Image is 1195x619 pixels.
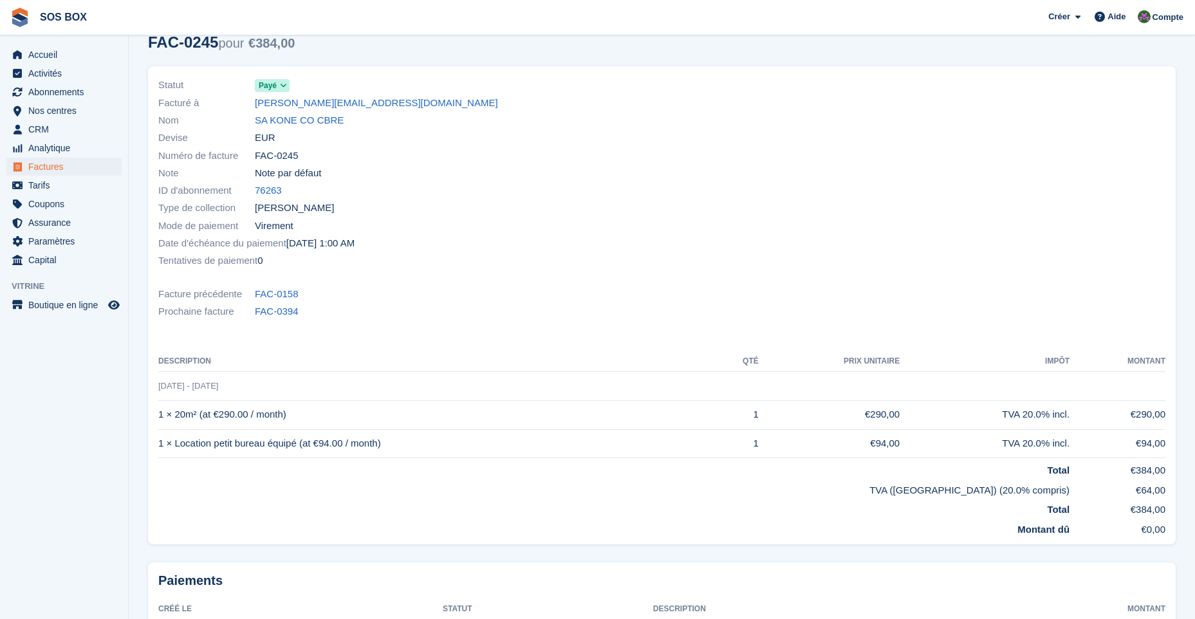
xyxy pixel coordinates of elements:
[255,201,334,216] span: [PERSON_NAME]
[28,102,106,120] span: Nos centres
[6,176,122,194] a: menu
[28,46,106,64] span: Accueil
[719,429,759,458] td: 1
[6,120,122,138] a: menu
[1070,458,1165,478] td: €384,00
[158,201,255,216] span: Type de collection
[900,407,1070,422] div: TVA 20.0% incl.
[158,236,286,251] span: Date d'échéance du paiement
[158,287,255,302] span: Facture précédente
[1070,351,1165,372] th: Montant
[158,254,257,268] span: Tentatives de paiement
[158,183,255,198] span: ID d'abonnement
[6,251,122,269] a: menu
[255,219,293,234] span: Virement
[1017,524,1070,535] strong: Montant dû
[158,219,255,234] span: Mode de paiement
[719,351,759,372] th: Qté
[158,96,255,111] span: Facturé à
[1107,10,1126,23] span: Aide
[28,139,106,157] span: Analytique
[255,131,275,145] span: EUR
[257,254,263,268] span: 0
[6,83,122,101] a: menu
[158,351,719,372] th: Description
[218,36,244,50] span: pour
[1047,465,1070,476] strong: Total
[28,158,106,176] span: Factures
[28,251,106,269] span: Capital
[255,149,299,163] span: FAC-0245
[255,113,344,128] a: SA KONE CO CBRE
[900,436,1070,451] div: TVA 20.0% incl.
[255,166,321,181] span: Note par défaut
[158,429,719,458] td: 1 × Location petit bureau équipé (at €94.00 / month)
[1070,497,1165,517] td: €384,00
[6,46,122,64] a: menu
[158,113,255,128] span: Nom
[255,304,299,319] a: FAC-0394
[28,214,106,232] span: Assurance
[1070,400,1165,429] td: €290,00
[6,139,122,157] a: menu
[6,64,122,82] a: menu
[1047,504,1070,515] strong: Total
[1048,10,1070,23] span: Créer
[719,400,759,429] td: 1
[158,166,255,181] span: Note
[6,158,122,176] a: menu
[106,297,122,313] a: Boutique d'aperçu
[6,232,122,250] a: menu
[255,78,290,93] a: Payé
[1153,11,1183,24] span: Compte
[248,36,295,50] span: €384,00
[28,232,106,250] span: Paramètres
[28,64,106,82] span: Activités
[35,6,92,28] a: SOS BOX
[6,296,122,314] a: menu
[255,183,282,198] a: 76263
[158,131,255,145] span: Devise
[28,195,106,213] span: Coupons
[6,214,122,232] a: menu
[28,83,106,101] span: Abonnements
[158,400,719,429] td: 1 × 20m² (at €290.00 / month)
[158,381,218,391] span: [DATE] - [DATE]
[158,478,1070,498] td: TVA ([GEOGRAPHIC_DATA]) (20.0% compris)
[158,149,255,163] span: Numéro de facture
[158,304,255,319] span: Prochaine facture
[6,102,122,120] a: menu
[759,400,900,429] td: €290,00
[259,80,277,91] span: Payé
[255,287,299,302] a: FAC-0158
[12,280,128,293] span: Vitrine
[28,176,106,194] span: Tarifs
[6,195,122,213] a: menu
[759,429,900,458] td: €94,00
[255,96,498,111] a: [PERSON_NAME][EMAIL_ADDRESS][DOMAIN_NAME]
[28,296,106,314] span: Boutique en ligne
[148,33,295,51] div: FAC-0245
[28,120,106,138] span: CRM
[759,351,900,372] th: Prix unitaire
[10,8,30,27] img: stora-icon-8386f47178a22dfd0bd8f6a31ec36ba5ce8667c1dd55bd0f319d3a0aa187defe.svg
[286,236,355,251] time: 2025-05-01 23:00:00 UTC
[158,573,1165,589] h2: Paiements
[1070,429,1165,458] td: €94,00
[1138,10,1151,23] img: ALEXANDRE SOUBIRA
[900,351,1070,372] th: Impôt
[1070,478,1165,498] td: €64,00
[1070,517,1165,537] td: €0,00
[158,78,255,93] span: Statut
